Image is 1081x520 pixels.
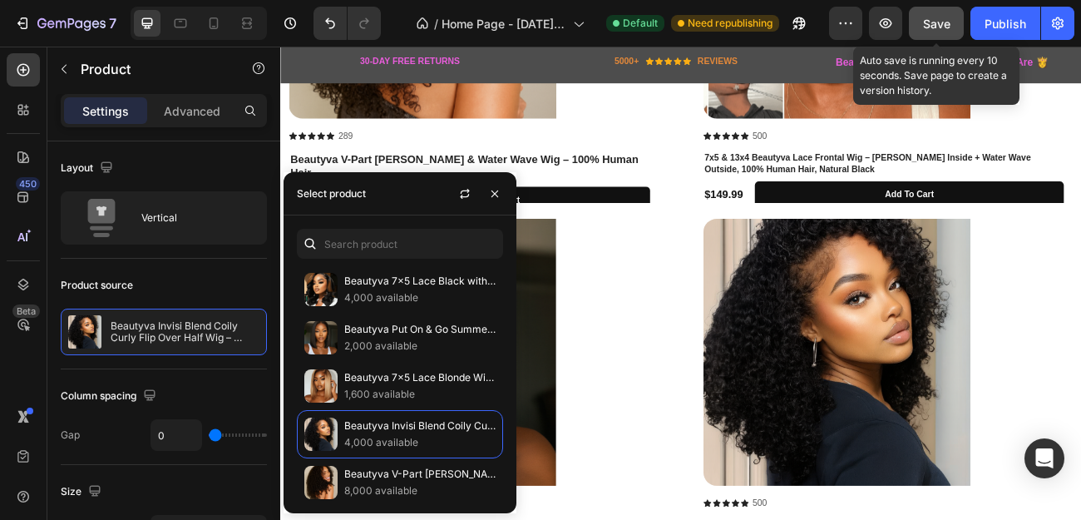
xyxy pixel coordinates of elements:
span: Need republishing [688,16,772,31]
p: Product [81,59,222,79]
p: REVIEWS [520,12,570,26]
p: 4,000 available [344,434,496,451]
div: Vertical [141,199,243,237]
span: Default [623,16,658,31]
div: 450 [16,177,40,191]
input: Auto [151,420,201,450]
h2: Beautyva – Shine Like the Queen You Are 👸 [690,10,959,30]
div: Beta [12,305,40,318]
div: Publish [985,15,1026,32]
p: 5000+ [416,12,447,26]
img: product feature img [68,315,101,349]
p: Beautyva Invisi Blend Coily Curly Flip Over Half Wig – Beginner Friendly, Natural Look [344,418,496,434]
div: add to Cart [753,178,813,192]
p: 7 [109,13,116,33]
img: collections [304,273,338,306]
iframe: Design area [280,47,1081,520]
span: Save [923,17,950,31]
div: Select product [297,186,366,201]
h2: 30-DAY FREE RETURNS [97,10,225,27]
button: 7 [7,7,124,40]
p: Beautyva V-Part [PERSON_NAME] & Water Wave Wig – 100% Human Hair [344,466,496,483]
p: Beautyva 7x5 Lace Blonde With Brown Roots Side Part [PERSON_NAME] Wig 150% Destiny [344,369,496,386]
p: Beautyva 7x5 Lace Black with Caramel Blonde H- Body Wave Wig – 150% Density Pre-Bleached Knots [344,273,496,290]
img: collections [304,321,338,354]
p: Beautyva Put On & Go Summer Style Glueless Lace Bleached Knots [PERSON_NAME] Drawstring Wig 150% ... [344,321,496,338]
div: Column spacing [61,385,160,408]
h1: 7x5 & 13x4 Beautyva Lace Frontal Wig – [PERSON_NAME] Inside + Water Wave Outside, 100% Human Hair... [526,131,976,162]
span: / [434,15,438,32]
p: 2,000 available [344,338,496,354]
button: Publish [970,7,1040,40]
div: Size [61,481,105,503]
img: collections [304,418,338,451]
p: Settings [82,102,129,120]
p: 500 [588,105,606,119]
p: 8,000 available [344,483,496,499]
span: Home Page - [DATE] 15:45:20 [442,15,566,32]
button: add to Cart [590,168,975,202]
p: 4,000 available [344,290,496,306]
div: Open Intercom Messenger [1024,438,1064,478]
div: Product source [61,278,133,293]
p: 1,600 available [344,386,496,403]
p: Beautyva Invisi Blend Coily Curly Flip Over Half Wig – Beginner Friendly, Natural Look [111,320,259,344]
p: Advanced [164,102,220,120]
input: Search in Settings & Advanced [297,229,503,259]
img: collections [304,369,338,403]
div: Layout [61,157,116,180]
button: Save [909,7,964,40]
div: Undo/Redo [313,7,381,40]
div: $149.99 [526,175,578,196]
img: collections [304,466,338,499]
div: Gap [61,428,80,443]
